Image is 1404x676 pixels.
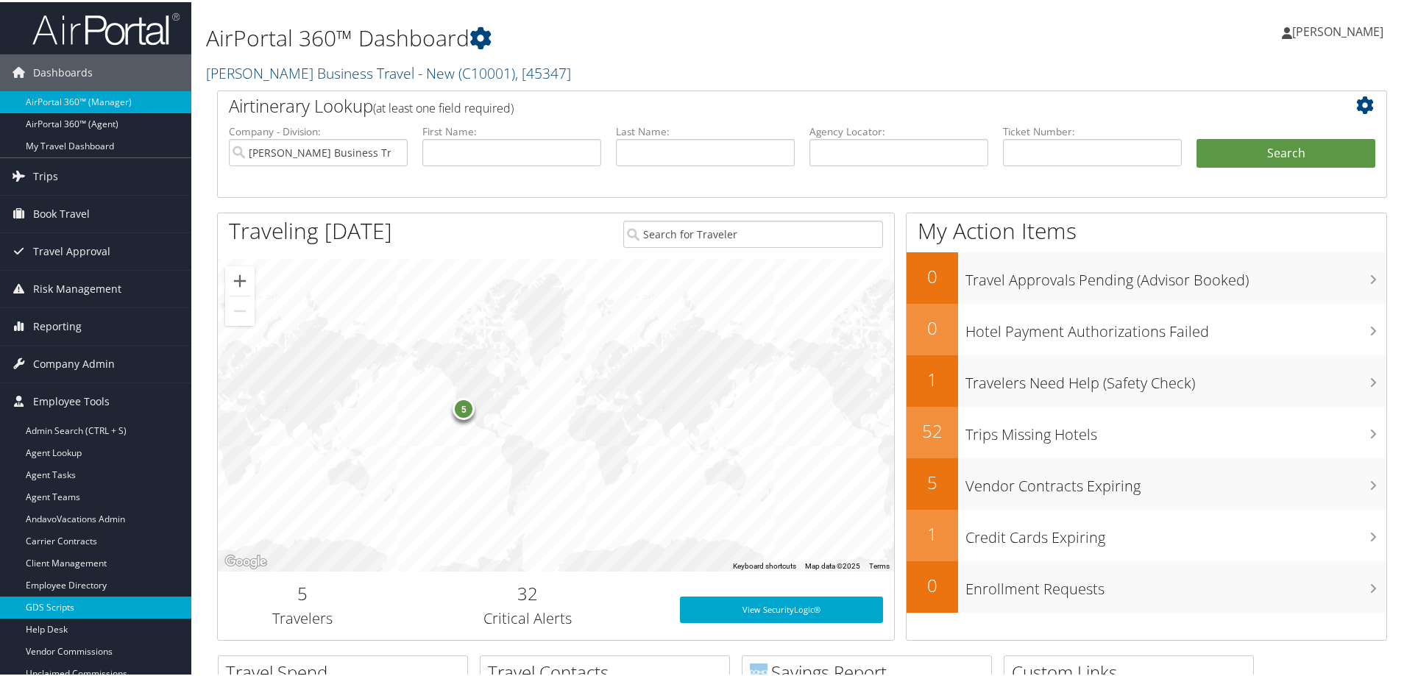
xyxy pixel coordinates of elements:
[206,21,1001,51] h1: AirPortal 360™ Dashboard
[965,260,1386,288] h3: Travel Approvals Pending (Advisor Booked)
[907,468,958,493] h2: 5
[907,571,958,596] h2: 0
[907,456,1386,508] a: 5Vendor Contracts Expiring
[33,344,115,380] span: Company Admin
[398,606,658,627] h3: Critical Alerts
[515,61,571,81] span: , [ 45347 ]
[965,312,1386,340] h3: Hotel Payment Authorizations Failed
[907,559,1386,611] a: 0Enrollment Requests
[33,52,93,89] span: Dashboards
[907,213,1386,244] h1: My Action Items
[33,156,58,193] span: Trips
[33,193,90,230] span: Book Travel
[965,569,1386,597] h3: Enrollment Requests
[221,550,270,569] img: Google
[809,122,988,137] label: Agency Locator:
[907,405,1386,456] a: 52Trips Missing Hotels
[965,363,1386,391] h3: Travelers Need Help (Safety Check)
[965,518,1386,546] h3: Credit Cards Expiring
[229,91,1278,116] h2: Airtinerary Lookup
[422,122,601,137] label: First Name:
[33,231,110,268] span: Travel Approval
[907,353,1386,405] a: 1Travelers Need Help (Safety Check)
[1003,122,1182,137] label: Ticket Number:
[229,213,392,244] h1: Traveling [DATE]
[398,579,658,604] h2: 32
[458,61,515,81] span: ( C10001 )
[965,466,1386,494] h3: Vendor Contracts Expiring
[32,10,180,44] img: airportal-logo.png
[206,61,571,81] a: [PERSON_NAME] Business Travel - New
[221,550,270,569] a: Open this area in Google Maps (opens a new window)
[680,594,883,621] a: View SecurityLogic®
[623,218,883,246] input: Search for Traveler
[33,306,82,343] span: Reporting
[229,579,376,604] h2: 5
[907,508,1386,559] a: 1Credit Cards Expiring
[869,560,890,568] a: Terms (opens in new tab)
[907,313,958,338] h2: 0
[453,395,475,417] div: 5
[33,381,110,418] span: Employee Tools
[373,98,514,114] span: (at least one field required)
[733,559,796,569] button: Keyboard shortcuts
[965,415,1386,443] h3: Trips Missing Hotels
[907,250,1386,302] a: 0Travel Approvals Pending (Advisor Booked)
[33,268,121,305] span: Risk Management
[229,606,376,627] h3: Travelers
[1196,137,1375,166] button: Search
[229,122,408,137] label: Company - Division:
[225,294,255,324] button: Zoom out
[907,519,958,544] h2: 1
[225,264,255,293] button: Zoom in
[1282,7,1398,51] a: [PERSON_NAME]
[907,365,958,390] h2: 1
[907,302,1386,353] a: 0Hotel Payment Authorizations Failed
[805,560,860,568] span: Map data ©2025
[1292,21,1383,38] span: [PERSON_NAME]
[907,416,958,441] h2: 52
[907,262,958,287] h2: 0
[616,122,795,137] label: Last Name:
